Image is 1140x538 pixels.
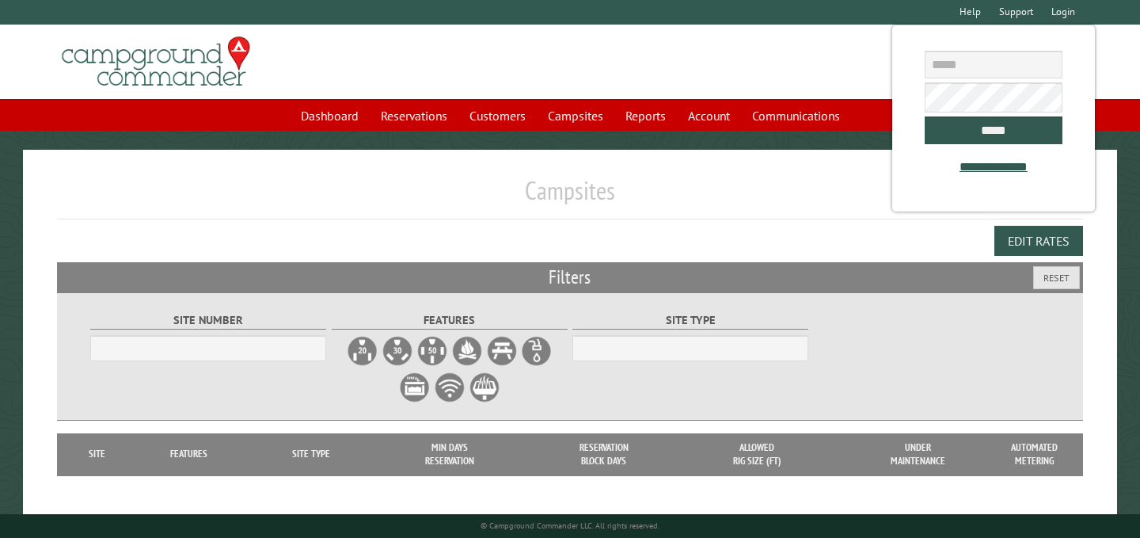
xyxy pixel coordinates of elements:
label: Sewer Hookup [399,372,431,403]
a: Account [678,101,739,131]
th: Under Maintenance [833,433,1002,475]
label: Firepit [451,335,483,367]
button: Reset [1033,266,1080,289]
th: Site [65,433,128,475]
label: Site Number [90,311,326,330]
label: 30A Electrical Hookup [382,335,413,367]
a: Communications [743,101,849,131]
th: Allowed Rig Size (ft) [681,433,833,475]
label: WiFi Service [434,372,465,403]
th: Automated metering [1003,433,1066,475]
a: Reports [616,101,675,131]
a: Dashboard [291,101,368,131]
label: Features [332,311,568,330]
label: Water Hookup [521,335,553,367]
h1: Campsites [57,175,1083,219]
label: Picnic Table [486,335,518,367]
a: Customers [460,101,535,131]
a: Campsites [538,101,613,131]
a: Reservations [371,101,457,131]
label: Site Type [572,311,808,330]
th: Min Days Reservation [373,433,527,475]
th: Site Type [249,433,373,475]
label: Grill [469,372,500,403]
button: Edit Rates [994,226,1083,256]
small: © Campground Commander LLC. All rights reserved. [481,521,659,531]
h2: Filters [57,262,1083,292]
th: Features [128,433,249,475]
label: 20A Electrical Hookup [347,335,378,367]
img: Campground Commander [57,31,255,93]
label: 50A Electrical Hookup [416,335,448,367]
th: Reservation Block Days [526,433,681,475]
